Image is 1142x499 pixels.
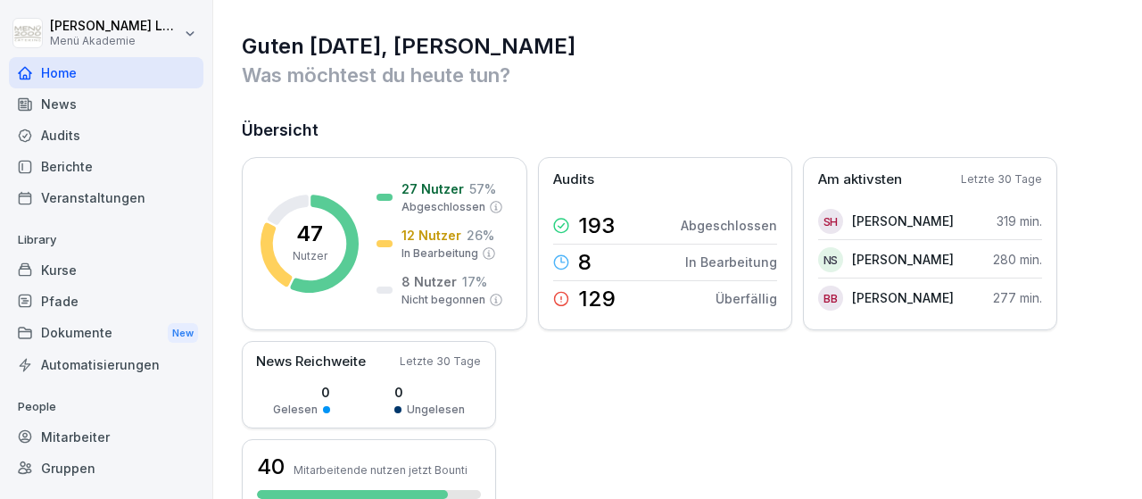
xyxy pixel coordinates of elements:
[852,250,954,269] p: [PERSON_NAME]
[242,118,1115,143] h2: Übersicht
[9,151,203,182] a: Berichte
[9,254,203,286] a: Kurse
[961,171,1042,187] p: Letzte 30 Tage
[716,289,777,308] p: Überfällig
[9,286,203,317] a: Pfade
[9,421,203,453] a: Mitarbeiter
[818,170,902,190] p: Am aktivsten
[256,352,366,372] p: News Reichweite
[818,247,843,272] div: NS
[401,292,485,308] p: Nicht begonnen
[9,317,203,350] a: DokumenteNew
[273,383,330,402] p: 0
[401,226,461,245] p: 12 Nutzer
[993,250,1042,269] p: 280 min.
[462,272,487,291] p: 17 %
[9,393,203,421] p: People
[9,120,203,151] a: Audits
[578,288,616,310] p: 129
[50,35,180,47] p: Menü Akademie
[818,286,843,311] div: BB
[993,288,1042,307] p: 277 min.
[9,57,203,88] a: Home
[401,199,485,215] p: Abgeschlossen
[9,226,203,254] p: Library
[852,212,954,230] p: [PERSON_NAME]
[407,402,465,418] p: Ungelesen
[852,288,954,307] p: [PERSON_NAME]
[296,223,323,245] p: 47
[578,252,592,273] p: 8
[401,179,464,198] p: 27 Nutzer
[401,245,478,262] p: In Bearbeitung
[50,19,180,34] p: [PERSON_NAME] Lechler
[685,253,777,271] p: In Bearbeitung
[394,383,465,402] p: 0
[273,402,318,418] p: Gelesen
[400,353,481,370] p: Letzte 30 Tage
[401,272,457,291] p: 8 Nutzer
[168,323,198,344] div: New
[293,248,327,264] p: Nutzer
[997,212,1042,230] p: 319 min.
[467,226,494,245] p: 26 %
[9,88,203,120] a: News
[9,349,203,380] a: Automatisierungen
[553,170,594,190] p: Audits
[9,182,203,213] a: Veranstaltungen
[242,61,1115,89] p: Was möchtest du heute tun?
[578,215,615,237] p: 193
[294,463,468,477] p: Mitarbeitende nutzen jetzt Bounti
[257,452,285,482] h3: 40
[818,209,843,234] div: SH
[242,32,1115,61] h1: Guten [DATE], [PERSON_NAME]
[681,216,777,235] p: Abgeschlossen
[9,317,203,350] div: Dokumente
[469,179,496,198] p: 57 %
[9,453,203,484] a: Gruppen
